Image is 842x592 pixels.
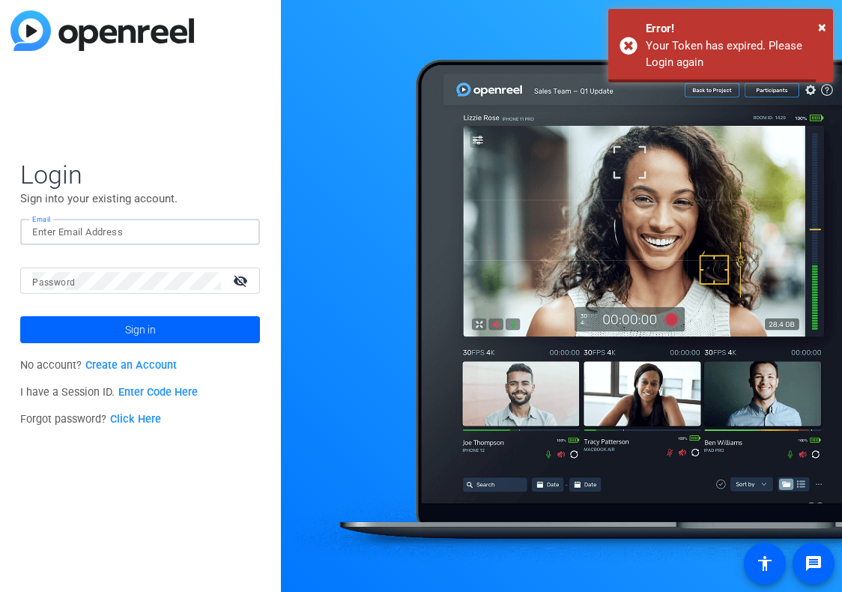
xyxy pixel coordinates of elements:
mat-label: Password [32,277,75,288]
input: Enter Email Address [32,223,248,241]
button: Close [818,16,826,38]
a: Create an Account [85,359,177,372]
span: I have a Session ID. [20,386,198,399]
mat-icon: message [805,555,823,573]
span: Sign in [125,311,156,348]
img: blue-gradient.svg [10,10,194,51]
span: Login [20,159,260,190]
mat-icon: accessibility [756,555,774,573]
div: Error! [646,20,822,37]
a: Enter Code Here [118,386,198,399]
span: Forgot password? [20,413,161,426]
div: Your Token has expired. Please Login again [646,37,822,71]
mat-icon: visibility_off [224,270,260,292]
button: Sign in [20,316,260,343]
span: × [818,18,826,36]
p: Sign into your existing account. [20,190,260,207]
a: Click Here [110,413,161,426]
span: No account? [20,359,177,372]
mat-label: Email [32,215,51,223]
